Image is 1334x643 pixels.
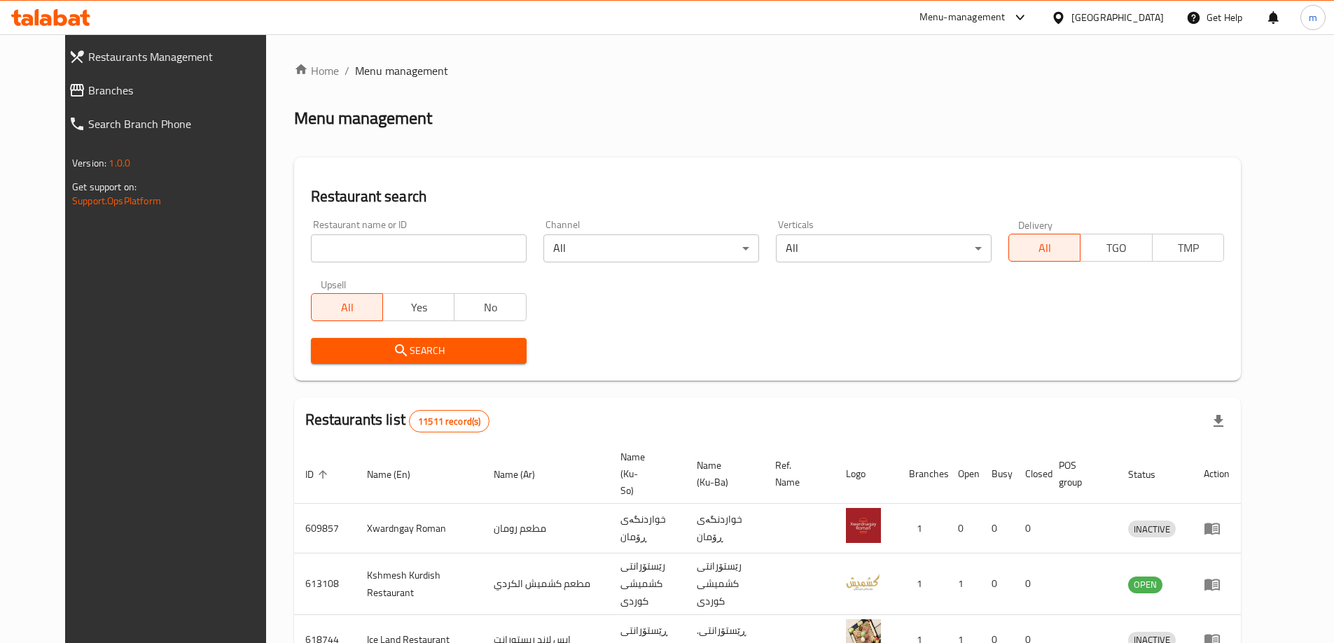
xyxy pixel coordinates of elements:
[898,504,947,553] td: 1
[947,553,980,615] td: 1
[57,107,288,141] a: Search Branch Phone
[1204,520,1230,537] div: Menu
[409,410,489,432] div: Total records count
[322,342,515,360] span: Search
[919,9,1006,26] div: Menu-management
[1128,577,1162,593] span: OPEN
[305,466,332,483] span: ID
[294,504,356,553] td: 609857
[1193,444,1241,504] th: Action
[1204,576,1230,593] div: Menu
[294,553,356,615] td: 613108
[294,62,1241,79] nav: breadcrumb
[1059,457,1100,490] span: POS group
[1309,10,1317,25] span: m
[311,234,527,262] input: Search for restaurant name or ID..
[356,553,482,615] td: Kshmesh Kurdish Restaurant
[1158,238,1218,258] span: TMP
[686,553,764,615] td: رێستۆرانتی کشمیشى كوردى
[311,186,1224,207] h2: Restaurant search
[345,62,349,79] li: /
[1128,466,1174,483] span: Status
[1015,238,1075,258] span: All
[1071,10,1164,25] div: [GEOGRAPHIC_DATA]
[482,504,609,553] td: مطعم رومان
[460,297,520,318] span: No
[72,192,161,210] a: Support.OpsPlatform
[317,297,377,318] span: All
[898,553,947,615] td: 1
[543,234,759,262] div: All
[898,444,947,504] th: Branches
[835,444,898,504] th: Logo
[88,115,277,132] span: Search Branch Phone
[1128,577,1162,593] div: OPEN
[947,504,980,553] td: 0
[1014,444,1048,504] th: Closed
[482,553,609,615] td: مطعم كشميش الكردي
[775,457,818,490] span: Ref. Name
[72,178,137,196] span: Get support on:
[72,154,106,172] span: Version:
[1128,521,1176,537] div: INACTIVE
[88,82,277,99] span: Branches
[1152,234,1224,262] button: TMP
[686,504,764,553] td: خواردنگەی ڕۆمان
[980,553,1014,615] td: 0
[620,448,669,499] span: Name (Ku-So)
[321,279,347,289] label: Upsell
[776,234,992,262] div: All
[311,338,527,364] button: Search
[1014,504,1048,553] td: 0
[382,293,454,321] button: Yes
[294,107,432,129] h2: Menu management
[88,48,277,65] span: Restaurants Management
[1008,234,1081,262] button: All
[305,409,490,432] h2: Restaurants list
[609,553,686,615] td: رێستۆرانتی کشمیشى كوردى
[609,504,686,553] td: خواردنگەی ڕۆمان
[389,297,449,318] span: Yes
[1202,404,1235,438] div: Export file
[980,444,1014,504] th: Busy
[1128,521,1176,537] span: INACTIVE
[1080,234,1152,262] button: TGO
[1086,238,1146,258] span: TGO
[697,457,747,490] span: Name (Ku-Ba)
[947,444,980,504] th: Open
[1014,553,1048,615] td: 0
[355,62,448,79] span: Menu management
[846,564,881,599] img: Kshmesh Kurdish Restaurant
[311,293,383,321] button: All
[356,504,482,553] td: Xwardngay Roman
[294,62,339,79] a: Home
[494,466,553,483] span: Name (Ar)
[367,466,429,483] span: Name (En)
[1018,220,1053,229] label: Delivery
[57,73,288,107] a: Branches
[454,293,526,321] button: No
[109,154,130,172] span: 1.0.0
[980,504,1014,553] td: 0
[846,508,881,543] img: Xwardngay Roman
[410,415,489,428] span: 11511 record(s)
[57,40,288,73] a: Restaurants Management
